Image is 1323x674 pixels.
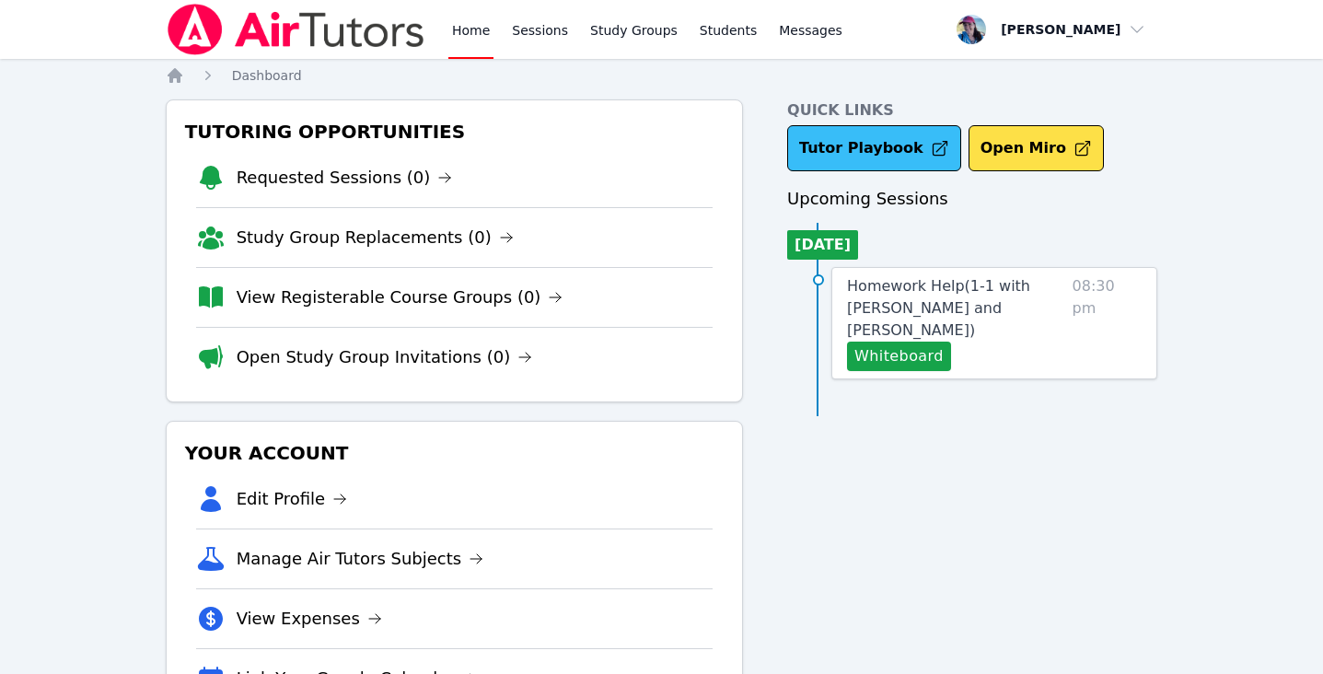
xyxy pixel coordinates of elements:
a: Dashboard [232,66,302,85]
a: View Registerable Course Groups (0) [237,285,563,310]
a: Requested Sessions (0) [237,165,453,191]
button: Open Miro [969,125,1104,171]
a: Homework Help(1-1 with [PERSON_NAME] and [PERSON_NAME]) [847,275,1065,342]
a: Study Group Replacements (0) [237,225,514,250]
h4: Quick Links [787,99,1157,122]
h3: Tutoring Opportunities [181,115,727,148]
h3: Your Account [181,436,727,470]
span: Messages [779,21,842,40]
a: Tutor Playbook [787,125,961,171]
img: Air Tutors [166,4,426,55]
span: 08:30 pm [1073,275,1143,371]
h3: Upcoming Sessions [787,186,1157,212]
a: Edit Profile [237,486,348,512]
nav: Breadcrumb [166,66,1158,85]
li: [DATE] [787,230,858,260]
span: Dashboard [232,68,302,83]
a: View Expenses [237,606,382,632]
span: Homework Help ( 1-1 with [PERSON_NAME] and [PERSON_NAME] ) [847,277,1030,339]
a: Manage Air Tutors Subjects [237,546,484,572]
button: Whiteboard [847,342,951,371]
a: Open Study Group Invitations (0) [237,344,533,370]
